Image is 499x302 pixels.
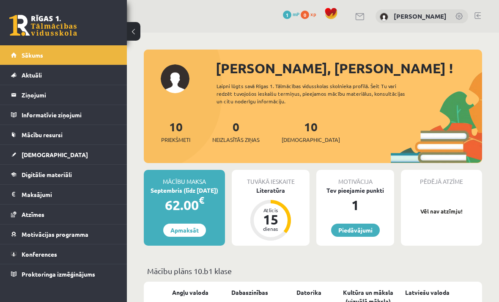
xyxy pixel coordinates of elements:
a: [PERSON_NAME] [394,12,447,20]
a: Atzīmes [11,205,116,224]
a: Ziņojumi [11,85,116,105]
span: Atzīmes [22,211,44,218]
div: Literatūra [232,186,310,195]
legend: Ziņojumi [22,85,116,105]
a: Digitālie materiāli [11,165,116,184]
span: Sākums [22,51,43,59]
a: 0 xp [301,11,320,17]
span: Mācību resursi [22,131,63,139]
span: Aktuāli [22,71,42,79]
a: Konferences [11,244,116,264]
div: Laipni lūgts savā Rīgas 1. Tālmācības vidusskolas skolnieka profilā. Šeit Tu vari redzēt tuvojošo... [217,82,419,105]
a: Literatūra Atlicis 15 dienas [232,186,310,242]
span: mP [293,11,299,17]
img: Nikola Karaseva [380,13,388,21]
a: 10Priekšmeti [161,119,190,144]
a: Apmaksāt [163,224,206,237]
div: dienas [258,226,283,231]
a: Maksājumi [11,185,116,204]
span: Konferences [22,250,57,258]
a: Angļu valoda [172,288,208,297]
div: 15 [258,213,283,226]
span: € [199,194,204,206]
div: Pēdējā atzīme [401,170,482,186]
a: [DEMOGRAPHIC_DATA] [11,145,116,164]
span: 0 [301,11,309,19]
a: Dabaszinības [231,288,268,297]
a: Rīgas 1. Tālmācības vidusskola [9,15,77,36]
div: Tuvākā ieskaite [232,170,310,186]
a: 0Neizlasītās ziņas [212,119,260,144]
div: Mācību maksa [144,170,225,186]
span: Priekšmeti [161,136,190,144]
a: Aktuāli [11,65,116,85]
div: Atlicis [258,208,283,213]
span: xp [310,11,316,17]
div: Septembris (līdz [DATE]) [144,186,225,195]
div: 62.00 [144,195,225,215]
a: Motivācijas programma [11,224,116,244]
div: [PERSON_NAME], [PERSON_NAME] ! [216,58,482,78]
a: Latviešu valoda [405,288,450,297]
a: 1 mP [283,11,299,17]
span: Motivācijas programma [22,230,88,238]
div: 1 [316,195,394,215]
a: Piedāvājumi [331,224,380,237]
span: Digitālie materiāli [22,171,72,178]
span: Neizlasītās ziņas [212,136,260,144]
legend: Maksājumi [22,185,116,204]
p: Mācību plāns 10.b1 klase [147,265,479,277]
p: Vēl nav atzīmju! [405,207,478,216]
span: 1 [283,11,291,19]
div: Tev pieejamie punkti [316,186,394,195]
a: Informatīvie ziņojumi [11,105,116,125]
span: [DEMOGRAPHIC_DATA] [22,151,88,158]
legend: Informatīvie ziņojumi [22,105,116,125]
a: Proktoringa izmēģinājums [11,264,116,284]
a: Mācību resursi [11,125,116,144]
a: Sākums [11,45,116,65]
div: Motivācija [316,170,394,186]
span: Proktoringa izmēģinājums [22,270,95,278]
a: 10[DEMOGRAPHIC_DATA] [282,119,340,144]
a: Datorika [296,288,321,297]
span: [DEMOGRAPHIC_DATA] [282,136,340,144]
